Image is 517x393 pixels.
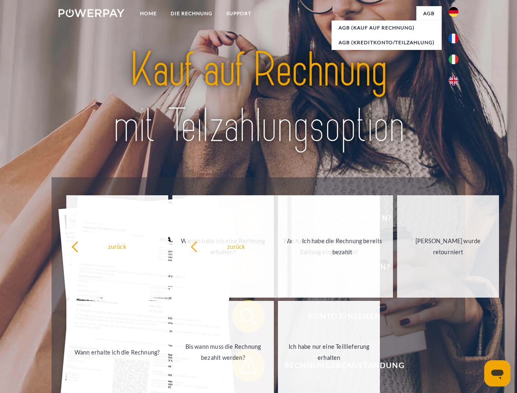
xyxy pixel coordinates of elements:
[332,20,442,35] a: AGB (Kauf auf Rechnung)
[332,35,442,50] a: AGB (Kreditkonto/Teilzahlung)
[416,6,442,21] a: agb
[78,39,439,157] img: title-powerpay_de.svg
[59,9,124,17] img: logo-powerpay-white.svg
[177,341,269,363] div: Bis wann muss die Rechnung bezahlt werden?
[133,6,164,21] a: Home
[296,235,388,257] div: Ich habe die Rechnung bereits bezahlt
[190,241,282,252] div: zurück
[283,341,375,363] div: Ich habe nur eine Teillieferung erhalten
[449,7,458,17] img: de
[71,346,163,357] div: Wann erhalte ich die Rechnung?
[449,54,458,64] img: it
[219,6,258,21] a: SUPPORT
[449,76,458,86] img: en
[164,6,219,21] a: DIE RECHNUNG
[71,241,163,252] div: zurück
[484,360,510,386] iframe: Schaltfläche zum Öffnen des Messaging-Fensters
[449,34,458,43] img: fr
[402,235,494,257] div: [PERSON_NAME] wurde retourniert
